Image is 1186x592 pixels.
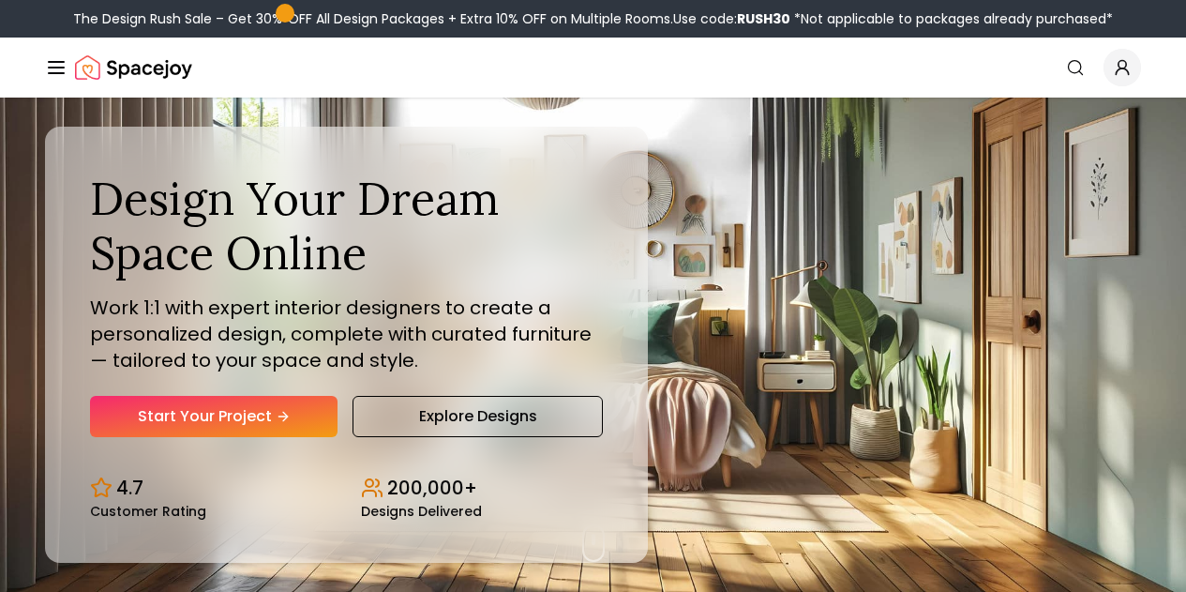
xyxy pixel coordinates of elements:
[387,475,477,501] p: 200,000+
[361,505,482,518] small: Designs Delivered
[790,9,1113,28] span: *Not applicable to packages already purchased*
[116,475,143,501] p: 4.7
[90,172,603,280] h1: Design Your Dream Space Online
[75,49,192,86] a: Spacejoy
[353,396,602,437] a: Explore Designs
[45,38,1141,98] nav: Global
[73,9,1113,28] div: The Design Rush Sale – Get 30% OFF All Design Packages + Extra 10% OFF on Multiple Rooms.
[75,49,192,86] img: Spacejoy Logo
[90,396,338,437] a: Start Your Project
[737,9,790,28] b: RUSH30
[90,295,603,373] p: Work 1:1 with expert interior designers to create a personalized design, complete with curated fu...
[90,505,206,518] small: Customer Rating
[673,9,790,28] span: Use code:
[90,460,603,518] div: Design stats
